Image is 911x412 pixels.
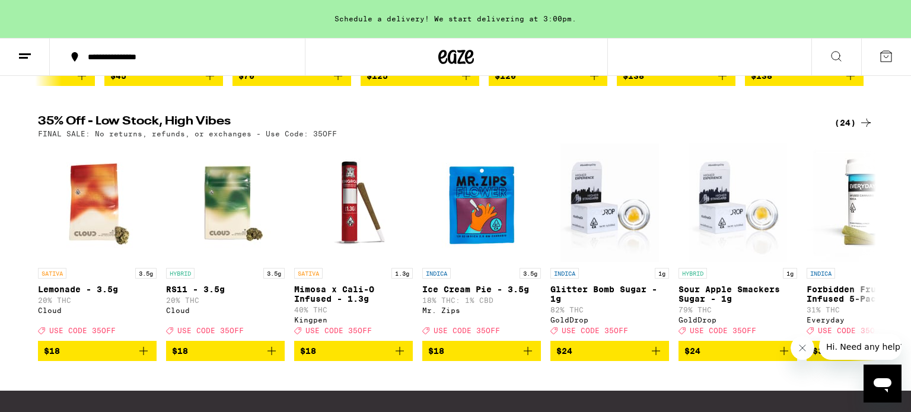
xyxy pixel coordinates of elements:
[135,268,157,279] p: 3.5g
[422,285,541,294] p: Ice Cream Pie - 3.5g
[166,296,285,304] p: 20% THC
[361,66,479,86] button: Add to bag
[783,268,797,279] p: 1g
[38,285,157,294] p: Lemonade - 3.5g
[684,346,700,356] span: $24
[550,306,669,314] p: 82% THC
[422,296,541,304] p: 18% THC: 1% CBD
[617,66,735,86] button: Add to bag
[232,66,351,86] button: Add to bag
[818,327,884,335] span: USE CODE 35OFF
[104,66,223,86] button: Add to bag
[550,143,669,340] a: Open page for Glitter Bomb Sugar - 1g from GoldDrop
[300,346,316,356] span: $18
[49,327,116,335] span: USE CODE 35OFF
[655,268,669,279] p: 1g
[550,316,669,324] div: GoldDrop
[391,268,413,279] p: 1.3g
[422,143,541,340] a: Open page for Ice Cream Pie - 3.5g from Mr. Zips
[305,327,372,335] span: USE CODE 35OFF
[560,143,658,262] img: GoldDrop - Glitter Bomb Sugar - 1g
[679,341,797,361] button: Add to bag
[679,143,797,340] a: Open page for Sour Apple Smackers Sugar - 1g from GoldDrop
[38,296,157,304] p: 20% THC
[791,336,814,360] iframe: Close message
[367,71,388,81] span: $125
[7,8,85,18] span: Hi. Need any help?
[38,116,815,130] h2: 35% Off - Low Stock, High Vibes
[38,130,337,138] p: FINAL SALE: No returns, refunds, or exchanges - Use Code: 35OFF
[550,341,669,361] button: Add to bag
[562,327,628,335] span: USE CODE 35OFF
[489,66,607,86] button: Add to bag
[44,346,60,356] span: $18
[834,116,873,130] a: (24)
[422,341,541,361] button: Add to bag
[38,143,157,262] img: Cloud - Lemonade - 3.5g
[434,327,500,335] span: USE CODE 35OFF
[38,268,66,279] p: SATIVA
[819,334,902,360] iframe: Message from company
[294,285,413,304] p: Mimosa x Cali-O Infused - 1.3g
[294,143,413,340] a: Open page for Mimosa x Cali-O Infused - 1.3g from Kingpen
[238,71,254,81] span: $70
[166,143,285,262] img: Cloud - RS11 - 3.5g
[172,346,188,356] span: $18
[679,306,797,314] p: 79% THC
[166,268,195,279] p: HYBRID
[864,365,902,403] iframe: Button to launch messaging window
[422,143,541,262] img: Mr. Zips - Ice Cream Pie - 3.5g
[428,346,444,356] span: $18
[679,316,797,324] div: GoldDrop
[751,71,772,81] span: $138
[807,268,835,279] p: INDICA
[177,327,244,335] span: USE CODE 35OFF
[263,268,285,279] p: 3.5g
[550,268,579,279] p: INDICA
[422,268,451,279] p: INDICA
[38,306,157,314] div: Cloud
[679,285,797,304] p: Sour Apple Smackers Sugar - 1g
[294,316,413,324] div: Kingpen
[745,66,864,86] button: Add to bag
[550,285,669,304] p: Glitter Bomb Sugar - 1g
[495,71,516,81] span: $120
[294,268,323,279] p: SATIVA
[679,268,707,279] p: HYBRID
[110,71,126,81] span: $45
[38,341,157,361] button: Add to bag
[166,285,285,294] p: RS11 - 3.5g
[166,143,285,340] a: Open page for RS11 - 3.5g from Cloud
[166,341,285,361] button: Add to bag
[520,268,541,279] p: 3.5g
[38,143,157,340] a: Open page for Lemonade - 3.5g from Cloud
[690,327,756,335] span: USE CODE 35OFF
[294,143,413,262] img: Kingpen - Mimosa x Cali-O Infused - 1.3g
[166,306,285,314] div: Cloud
[556,346,572,356] span: $24
[422,306,541,314] div: Mr. Zips
[689,143,786,262] img: GoldDrop - Sour Apple Smackers Sugar - 1g
[294,341,413,361] button: Add to bag
[623,71,644,81] span: $138
[294,306,413,314] p: 40% THC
